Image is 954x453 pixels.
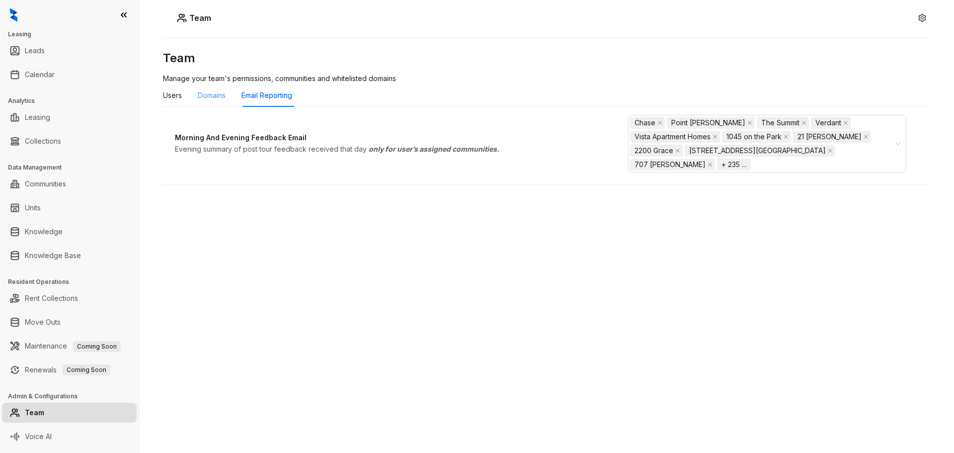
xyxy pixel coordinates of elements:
[25,41,45,61] a: Leads
[635,131,711,142] span: Vista Apartment Homes
[2,336,137,356] li: Maintenance
[25,174,66,194] a: Communities
[163,90,182,101] div: Users
[175,145,499,153] span: Evening summary of post tour feedback received that day
[8,392,139,401] h3: Admin & Configurations
[175,133,628,143] h4: Morning And Evening Feedback Email
[2,246,137,266] li: Knowledge Base
[163,50,930,66] h3: Team
[25,131,61,151] a: Collections
[717,159,751,171] span: + 235 ...
[2,427,137,447] li: Voice AI
[689,145,826,156] span: [STREET_ADDRESS][GEOGRAPHIC_DATA]
[25,360,110,380] a: RenewalsComing Soon
[761,117,799,128] span: The Summit
[163,74,396,83] span: Manage your team's permissions, communities and whitelisted domains
[801,120,806,125] span: close
[671,117,745,128] span: Point [PERSON_NAME]
[864,134,869,139] span: close
[722,131,791,143] span: 1045 on the Park
[747,120,752,125] span: close
[757,117,809,129] span: The Summit
[828,148,833,153] span: close
[2,403,137,423] li: Team
[657,120,662,125] span: close
[2,360,137,380] li: Renewals
[635,117,655,128] span: Chase
[2,131,137,151] li: Collections
[8,163,139,172] h3: Data Management
[2,41,137,61] li: Leads
[198,90,226,101] div: Domains
[8,96,139,105] h3: Analytics
[25,288,78,308] a: Rent Collections
[25,312,61,332] a: Move Outs
[726,131,782,142] span: 1045 on the Park
[25,403,44,423] a: Team
[8,277,139,286] h3: Resident Operations
[721,159,746,170] span: + 235 ...
[630,117,665,129] span: Chase
[630,131,720,143] span: Vista Apartment Homes
[25,246,81,266] a: Knowledge Base
[811,117,851,129] span: Verdant
[2,288,137,308] li: Rent Collections
[667,117,755,129] span: Point Bonita
[918,14,926,22] span: setting
[630,159,715,171] span: 707 Leahy
[784,134,789,139] span: close
[635,145,673,156] span: 2200 Grace
[25,198,41,218] a: Units
[713,134,717,139] span: close
[25,65,55,85] a: Calendar
[73,341,121,352] span: Coming Soon
[630,145,683,157] span: 2200 Grace
[25,427,52,447] a: Voice AI
[369,145,499,153] i: only for user’s assigned communities.
[843,120,848,125] span: close
[8,30,139,39] h3: Leasing
[63,364,110,375] span: Coming Soon
[2,174,137,194] li: Communities
[793,131,871,143] span: 21 Fitzsimons
[685,145,835,157] span: 3400 Avenue of the Arts
[2,107,137,127] li: Leasing
[2,65,137,85] li: Calendar
[2,312,137,332] li: Move Outs
[25,222,63,242] a: Knowledge
[2,198,137,218] li: Units
[187,12,211,24] h5: Team
[177,13,187,23] img: Users
[2,222,137,242] li: Knowledge
[815,117,841,128] span: Verdant
[675,148,680,153] span: close
[797,131,862,142] span: 21 [PERSON_NAME]
[10,8,17,22] img: logo
[708,162,713,167] span: close
[241,90,292,101] div: Email Reporting
[635,159,706,170] span: 707 [PERSON_NAME]
[25,107,50,127] a: Leasing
